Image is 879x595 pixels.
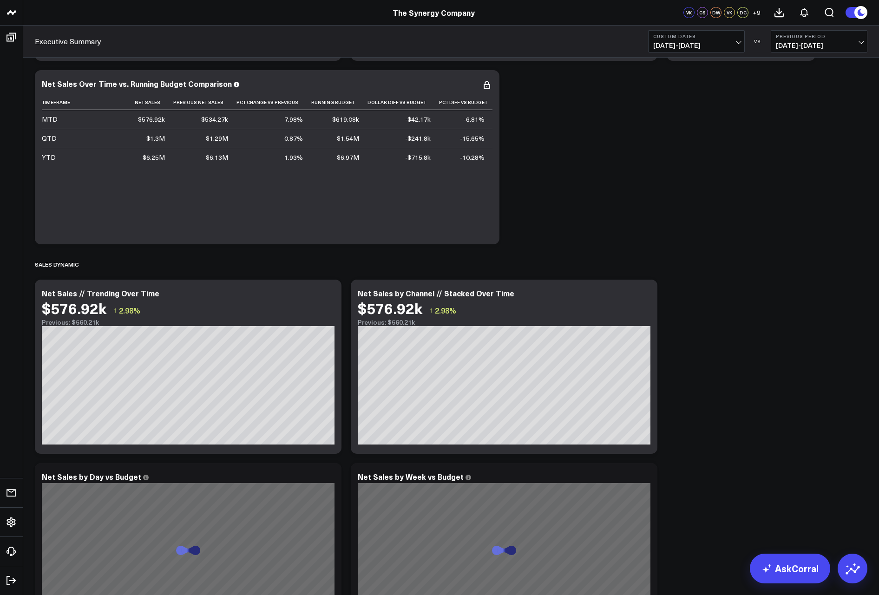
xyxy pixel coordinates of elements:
[750,554,830,583] a: AskCorral
[405,134,431,143] div: -$241.8k
[143,153,165,162] div: $6.25M
[173,95,236,110] th: Previous Net Sales
[42,471,141,482] div: Net Sales by Day vs Budget
[358,288,514,298] div: Net Sales by Channel // Stacked Over Time
[358,471,464,482] div: Net Sales by Week vs Budget
[311,95,367,110] th: Running Budget
[42,153,56,162] div: YTD
[460,153,485,162] div: -10.28%
[460,134,485,143] div: -15.65%
[367,95,439,110] th: Dollar Diff Vs Budget
[206,153,228,162] div: $6.13M
[206,134,228,143] div: $1.29M
[724,7,735,18] div: VK
[42,95,135,110] th: Timeframe
[737,7,748,18] div: DC
[653,33,740,39] b: Custom Dates
[113,304,117,316] span: ↑
[284,115,303,124] div: 7.98%
[439,95,493,110] th: Pct Diff Vs Budget
[771,30,867,52] button: Previous Period[DATE]-[DATE]
[138,115,165,124] div: $576.92k
[35,254,79,275] div: Sales Dynamic
[337,134,359,143] div: $1.54M
[697,7,708,18] div: CS
[753,9,761,16] span: + 9
[42,300,106,316] div: $576.92k
[683,7,695,18] div: VK
[464,115,485,124] div: -6.81%
[332,115,359,124] div: $619.08k
[435,305,456,315] span: 2.98%
[135,95,173,110] th: Net Sales
[405,153,431,162] div: -$715.8k
[751,7,762,18] button: +9
[749,39,766,44] div: VS
[284,153,303,162] div: 1.93%
[710,7,722,18] div: DW
[358,319,650,326] div: Previous: $560.21k
[236,95,311,110] th: Pct Change Vs Previous
[776,33,862,39] b: Previous Period
[201,115,228,124] div: $534.27k
[284,134,303,143] div: 0.87%
[648,30,745,52] button: Custom Dates[DATE]-[DATE]
[358,300,422,316] div: $576.92k
[429,304,433,316] span: ↑
[42,78,232,89] div: Net Sales Over Time vs. Running Budget Comparison
[119,305,140,315] span: 2.98%
[776,42,862,49] span: [DATE] - [DATE]
[42,319,335,326] div: Previous: $560.21k
[146,134,165,143] div: $1.3M
[653,42,740,49] span: [DATE] - [DATE]
[337,153,359,162] div: $6.97M
[405,115,431,124] div: -$42.17k
[42,134,57,143] div: QTD
[42,288,159,298] div: Net Sales // Trending Over Time
[42,115,58,124] div: MTD
[393,7,475,18] a: The Synergy Company
[35,36,101,46] a: Executive Summary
